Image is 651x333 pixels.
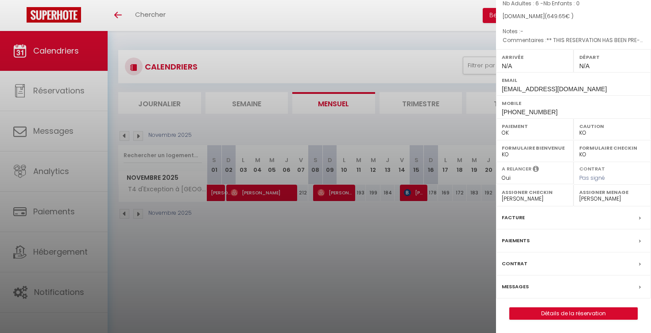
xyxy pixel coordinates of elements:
[579,143,645,152] label: Formulaire Checkin
[579,188,645,197] label: Assigner Menage
[533,165,539,175] i: Sélectionner OUI si vous souhaiter envoyer les séquences de messages post-checkout
[502,62,512,70] span: N/A
[502,99,645,108] label: Mobile
[502,143,568,152] label: Formulaire Bienvenue
[502,108,558,116] span: [PHONE_NUMBER]
[502,236,530,245] label: Paiements
[502,122,568,131] label: Paiement
[502,85,607,93] span: [EMAIL_ADDRESS][DOMAIN_NAME]
[502,165,531,173] label: A relancer
[502,188,568,197] label: Assigner Checkin
[502,53,568,62] label: Arrivée
[579,122,645,131] label: Caution
[547,12,566,20] span: 649.65
[502,259,527,268] label: Contrat
[502,282,529,291] label: Messages
[510,308,637,319] a: Détails de la réservation
[502,213,525,222] label: Facture
[503,27,644,36] p: Notes :
[579,53,645,62] label: Départ
[502,76,645,85] label: Email
[503,12,644,21] div: [DOMAIN_NAME]
[579,165,605,171] label: Contrat
[579,62,589,70] span: N/A
[545,12,573,20] span: ( € )
[503,36,644,45] p: Commentaires :
[579,174,605,182] span: Pas signé
[520,27,523,35] span: -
